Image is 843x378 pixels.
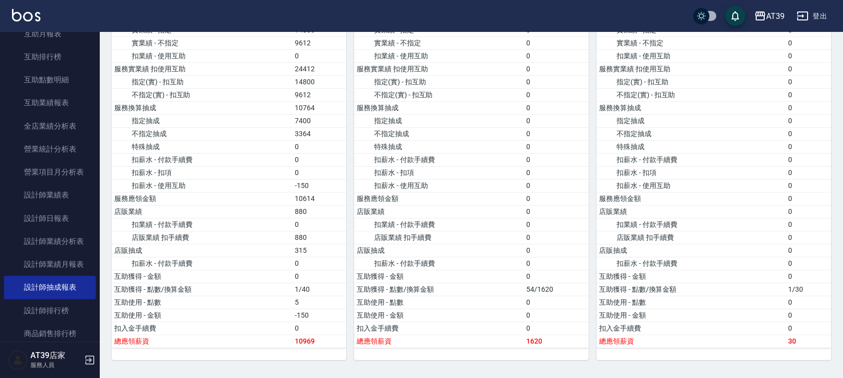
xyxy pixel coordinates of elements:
[597,309,786,322] td: 互助使用 - 金額
[786,205,831,218] td: 0
[524,218,589,231] td: 0
[597,75,786,88] td: 指定(實) - 扣互助
[597,257,786,270] td: 扣薪水 - 付款手續費
[112,114,292,127] td: 指定抽成
[112,49,292,62] td: 扣業績 - 使用互助
[786,335,831,348] td: 30
[786,49,831,62] td: 0
[4,322,96,345] a: 商品銷售排行榜
[597,36,786,49] td: 實業績 - 不指定
[4,184,96,206] a: 設計師業績表
[112,166,292,179] td: 扣薪水 - 扣項
[524,179,589,192] td: 0
[786,101,831,114] td: 0
[354,62,524,75] td: 服務實業績 扣使用互助
[597,205,786,218] td: 店販業績
[597,283,786,296] td: 互助獲得 - 點數/換算金額
[292,140,346,153] td: 0
[597,49,786,62] td: 扣業績 - 使用互助
[354,140,524,153] td: 特殊抽成
[597,322,786,335] td: 扣入金手續費
[292,218,346,231] td: 0
[786,270,831,283] td: 0
[354,166,524,179] td: 扣薪水 - 扣項
[4,276,96,299] a: 設計師抽成報表
[4,230,96,253] a: 設計師業績分析表
[786,88,831,101] td: 0
[112,62,292,75] td: 服務實業績 扣使用互助
[112,127,292,140] td: 不指定抽成
[786,140,831,153] td: 0
[354,218,524,231] td: 扣業績 - 付款手續費
[292,62,346,75] td: 24412
[292,257,346,270] td: 0
[292,101,346,114] td: 10764
[524,335,589,348] td: 1620
[786,153,831,166] td: 0
[354,257,524,270] td: 扣薪水 - 付款手續費
[597,140,786,153] td: 特殊抽成
[112,270,292,283] td: 互助獲得 - 金額
[354,283,524,296] td: 互助獲得 - 點數/換算金額
[524,296,589,309] td: 0
[292,231,346,244] td: 880
[597,231,786,244] td: 店販業績 扣手續費
[354,127,524,140] td: 不指定抽成
[292,166,346,179] td: 0
[4,299,96,322] a: 設計師排行榜
[112,205,292,218] td: 店販業績
[524,166,589,179] td: 0
[354,335,524,348] td: 總應領薪資
[4,91,96,114] a: 互助業績報表
[292,296,346,309] td: 5
[597,62,786,75] td: 服務實業績 扣使用互助
[786,309,831,322] td: 0
[524,153,589,166] td: 0
[786,127,831,140] td: 0
[786,166,831,179] td: 0
[4,22,96,45] a: 互助月報表
[524,140,589,153] td: 0
[112,218,292,231] td: 扣業績 - 付款手續費
[766,10,785,22] div: AT39
[597,270,786,283] td: 互助獲得 - 金額
[292,244,346,257] td: 315
[597,192,786,205] td: 服務應領金額
[524,101,589,114] td: 0
[112,257,292,270] td: 扣薪水 - 付款手續費
[4,253,96,276] a: 設計師業績月報表
[725,6,745,26] button: save
[292,335,346,348] td: 10969
[354,101,524,114] td: 服務換算抽成
[524,270,589,283] td: 0
[292,49,346,62] td: 0
[786,257,831,270] td: 0
[112,36,292,49] td: 實業績 - 不指定
[524,127,589,140] td: 0
[12,9,40,21] img: Logo
[354,309,524,322] td: 互助使用 - 金額
[354,205,524,218] td: 店販業績
[112,140,292,153] td: 特殊抽成
[4,115,96,138] a: 全店業績分析表
[524,205,589,218] td: 0
[292,36,346,49] td: 9612
[112,231,292,244] td: 店販業績 扣手續費
[8,350,28,370] img: Person
[786,218,831,231] td: 0
[524,322,589,335] td: 0
[112,75,292,88] td: 指定(實) - 扣互助
[354,322,524,335] td: 扣入金手續費
[786,192,831,205] td: 0
[354,179,524,192] td: 扣薪水 - 使用互助
[786,179,831,192] td: 0
[524,231,589,244] td: 0
[524,114,589,127] td: 0
[354,36,524,49] td: 實業績 - 不指定
[354,192,524,205] td: 服務應領金額
[597,153,786,166] td: 扣薪水 - 付款手續費
[524,49,589,62] td: 0
[597,335,786,348] td: 總應領薪資
[354,88,524,101] td: 不指定(實) - 扣互助
[354,49,524,62] td: 扣業績 - 使用互助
